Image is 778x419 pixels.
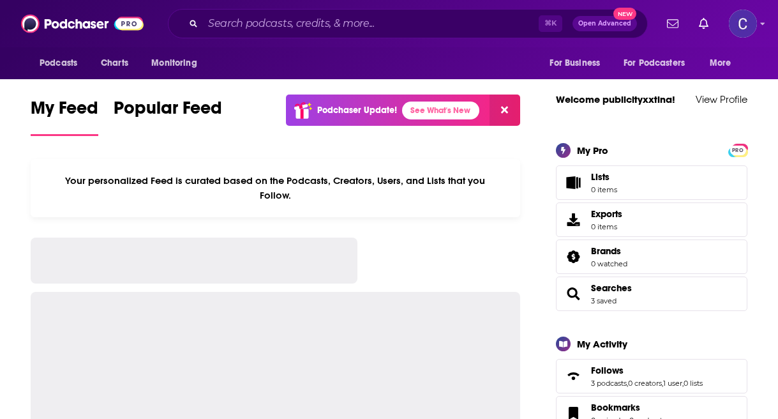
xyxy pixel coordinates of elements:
[701,51,747,75] button: open menu
[550,54,600,72] span: For Business
[578,20,631,27] span: Open Advanced
[591,402,666,413] a: Bookmarks
[624,54,685,72] span: For Podcasters
[710,54,731,72] span: More
[101,54,128,72] span: Charts
[615,51,703,75] button: open menu
[40,54,77,72] span: Podcasts
[591,296,617,305] a: 3 saved
[729,10,757,38] img: User Profile
[556,93,675,105] a: Welcome publicityxxtina!
[31,97,98,136] a: My Feed
[203,13,539,34] input: Search podcasts, credits, & more...
[591,185,617,194] span: 0 items
[591,208,622,220] span: Exports
[114,97,222,126] span: Popular Feed
[662,13,684,34] a: Show notifications dropdown
[591,282,632,294] a: Searches
[556,165,747,200] a: Lists
[93,51,136,75] a: Charts
[31,159,520,217] div: Your personalized Feed is curated based on the Podcasts, Creators, Users, and Lists that you Follow.
[21,11,144,36] img: Podchaser - Follow, Share and Rate Podcasts
[591,365,703,376] a: Follows
[663,379,682,388] a: 1 user
[168,9,648,38] div: Search podcasts, credits, & more...
[591,222,622,231] span: 0 items
[560,211,586,229] span: Exports
[591,379,627,388] a: 3 podcasts
[317,105,397,116] p: Podchaser Update!
[560,285,586,303] a: Searches
[539,15,562,32] span: ⌘ K
[591,402,640,413] span: Bookmarks
[560,248,586,266] a: Brands
[591,171,617,183] span: Lists
[613,8,636,20] span: New
[729,10,757,38] button: Show profile menu
[591,365,624,376] span: Follows
[682,379,684,388] span: ,
[591,171,610,183] span: Lists
[402,102,479,119] a: See What's New
[730,144,745,154] a: PRO
[560,367,586,385] a: Follows
[31,97,98,126] span: My Feed
[560,174,586,192] span: Lists
[556,359,747,393] span: Follows
[729,10,757,38] span: Logged in as publicityxxtina
[591,259,627,268] a: 0 watched
[556,277,747,311] span: Searches
[627,379,628,388] span: ,
[114,97,222,136] a: Popular Feed
[577,338,627,350] div: My Activity
[142,51,213,75] button: open menu
[556,202,747,237] a: Exports
[556,240,747,274] span: Brands
[684,379,703,388] a: 0 lists
[541,51,616,75] button: open menu
[696,93,747,105] a: View Profile
[577,144,608,156] div: My Pro
[694,13,714,34] a: Show notifications dropdown
[730,146,745,155] span: PRO
[591,245,621,257] span: Brands
[572,16,637,31] button: Open AdvancedNew
[591,245,627,257] a: Brands
[628,379,662,388] a: 0 creators
[151,54,197,72] span: Monitoring
[31,51,94,75] button: open menu
[662,379,663,388] span: ,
